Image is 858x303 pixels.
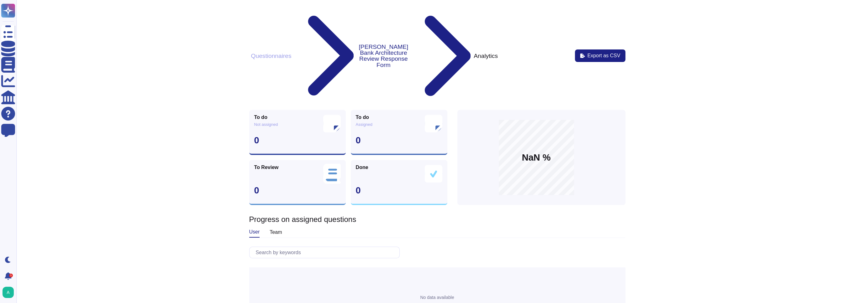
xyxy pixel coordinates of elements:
div: user [249,227,260,238]
span: Done [356,165,368,170]
span: To do [356,115,369,120]
span: Not assigned [254,122,278,126]
div: 0 [254,136,341,145]
input: Search by keywords [253,247,399,258]
button: Questionnaires [249,53,293,59]
span: Assigned [356,122,372,126]
h4: Progress on assigned questions [249,215,625,224]
span: To do [254,115,267,120]
span: Export as CSV [587,53,620,58]
div: team [270,227,282,237]
div: 0 [356,186,442,195]
div: 0 [254,186,341,195]
button: Export as CSV [575,49,625,62]
img: user [3,287,14,298]
div: Analytics [474,53,498,59]
span: To Review [254,165,279,170]
button: user [1,285,18,299]
div: 1 [9,274,13,277]
button: [PERSON_NAME] Bank Architecture Review Response Form [357,44,410,68]
div: 0 [356,136,442,145]
span: NaN % [522,153,551,162]
span: No data available [420,295,454,300]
